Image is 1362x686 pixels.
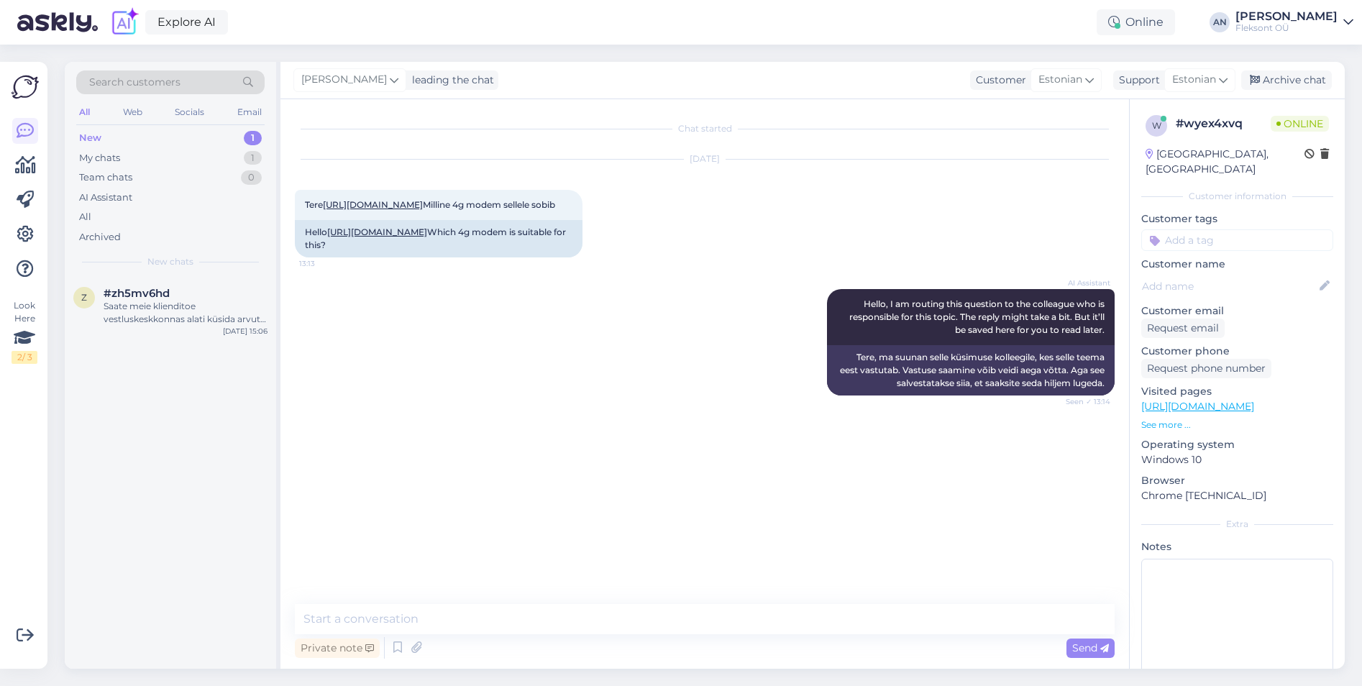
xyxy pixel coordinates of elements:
[1142,278,1317,294] input: Add name
[295,122,1115,135] div: Chat started
[12,73,39,101] img: Askly Logo
[79,230,121,244] div: Archived
[1072,641,1109,654] span: Send
[827,345,1115,395] div: Tere, ma suunan selle küsimuse kolleegile, kes selle teema eest vastutab. Vastuse saamine võib ve...
[244,131,262,145] div: 1
[1038,72,1082,88] span: Estonian
[79,210,91,224] div: All
[145,10,228,35] a: Explore AI
[1056,396,1110,407] span: Seen ✓ 13:14
[147,255,193,268] span: New chats
[1141,384,1333,399] p: Visited pages
[79,170,132,185] div: Team chats
[1172,72,1216,88] span: Estonian
[12,299,37,364] div: Look Here
[1097,9,1175,35] div: Online
[1141,437,1333,452] p: Operating system
[301,72,387,88] span: [PERSON_NAME]
[1141,303,1333,319] p: Customer email
[305,199,555,210] span: Tere Milline 4g modem sellele sobib
[1141,452,1333,467] p: Windows 10
[1141,359,1271,378] div: Request phone number
[406,73,494,88] div: leading the chat
[1141,539,1333,554] p: Notes
[295,220,582,257] div: Hello Which 4g modem is suitable for this?
[79,131,101,145] div: New
[1235,22,1338,34] div: Fleksont OÜ
[1141,400,1254,413] a: [URL][DOMAIN_NAME]
[81,292,87,303] span: z
[1176,115,1271,132] div: # wyex4xvq
[89,75,180,90] span: Search customers
[323,199,423,210] a: [URL][DOMAIN_NAME]
[1141,229,1333,251] input: Add a tag
[295,639,380,658] div: Private note
[295,152,1115,165] div: [DATE]
[1141,319,1225,338] div: Request email
[172,103,207,122] div: Socials
[1146,147,1304,177] div: [GEOGRAPHIC_DATA], [GEOGRAPHIC_DATA]
[223,326,268,337] div: [DATE] 15:06
[1235,11,1353,34] a: [PERSON_NAME]Fleksont OÜ
[104,287,170,300] span: #zh5mv6hd
[1235,11,1338,22] div: [PERSON_NAME]
[970,73,1026,88] div: Customer
[1141,518,1333,531] div: Extra
[1241,70,1332,90] div: Archive chat
[849,298,1107,335] span: Hello, I am routing this question to the colleague who is responsible for this topic. The reply m...
[76,103,93,122] div: All
[1141,488,1333,503] p: Chrome [TECHNICAL_ID]
[104,300,268,326] div: Saate meie klienditoe vestluskeskkonnas alati küsida arvuti päris pilte.
[327,227,427,237] a: [URL][DOMAIN_NAME]
[299,258,353,269] span: 13:13
[1152,120,1161,131] span: w
[79,191,132,205] div: AI Assistant
[1141,419,1333,431] p: See more ...
[234,103,265,122] div: Email
[241,170,262,185] div: 0
[109,7,140,37] img: explore-ai
[1141,344,1333,359] p: Customer phone
[120,103,145,122] div: Web
[244,151,262,165] div: 1
[1271,116,1329,132] span: Online
[12,351,37,364] div: 2 / 3
[1141,257,1333,272] p: Customer name
[1056,278,1110,288] span: AI Assistant
[1141,190,1333,203] div: Customer information
[1141,211,1333,227] p: Customer tags
[1210,12,1230,32] div: AN
[79,151,120,165] div: My chats
[1113,73,1160,88] div: Support
[1141,473,1333,488] p: Browser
